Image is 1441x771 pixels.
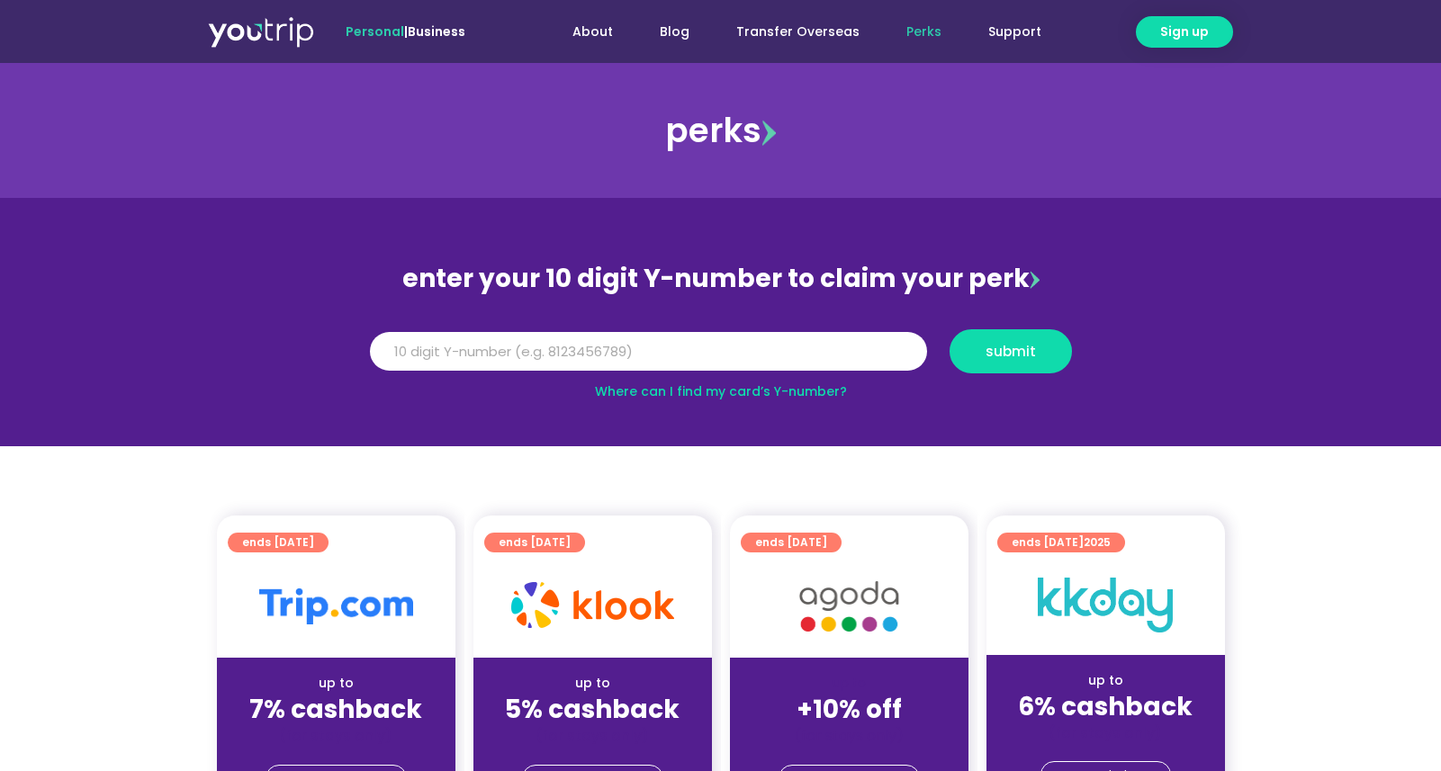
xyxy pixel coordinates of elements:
div: (for stays only) [231,726,441,745]
a: About [549,15,636,49]
button: submit [950,329,1072,373]
a: Support [965,15,1065,49]
span: up to [833,674,866,692]
a: Sign up [1136,16,1233,48]
span: submit [986,345,1036,358]
div: (for stays only) [488,726,698,745]
span: ends [DATE] [499,533,571,552]
strong: 7% cashback [249,692,422,727]
a: Transfer Overseas [713,15,883,49]
div: (for stays only) [744,726,954,745]
input: 10 digit Y-number (e.g. 8123456789) [370,332,927,372]
a: ends [DATE]2025 [997,533,1125,552]
a: Blog [636,15,713,49]
a: ends [DATE] [484,533,585,552]
span: 2025 [1084,534,1111,550]
span: Sign up [1160,22,1209,41]
form: Y Number [370,329,1072,387]
span: Personal [346,22,404,40]
a: ends [DATE] [741,533,842,552]
span: ends [DATE] [755,533,827,552]
a: Business [408,22,465,40]
a: Perks [883,15,965,49]
div: up to [231,674,441,693]
strong: 6% cashback [1018,689,1193,724]
div: up to [488,674,698,693]
span: | [346,22,465,40]
div: enter your 10 digit Y-number to claim your perk [361,256,1081,302]
a: Where can I find my card’s Y-number? [595,382,847,400]
div: (for stays only) [1001,723,1211,742]
a: ends [DATE] [228,533,329,552]
nav: Menu [514,15,1065,49]
div: up to [1001,671,1211,690]
strong: +10% off [797,692,902,727]
span: ends [DATE] [1012,533,1111,552]
strong: 5% cashback [505,692,680,727]
span: ends [DATE] [242,533,314,552]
